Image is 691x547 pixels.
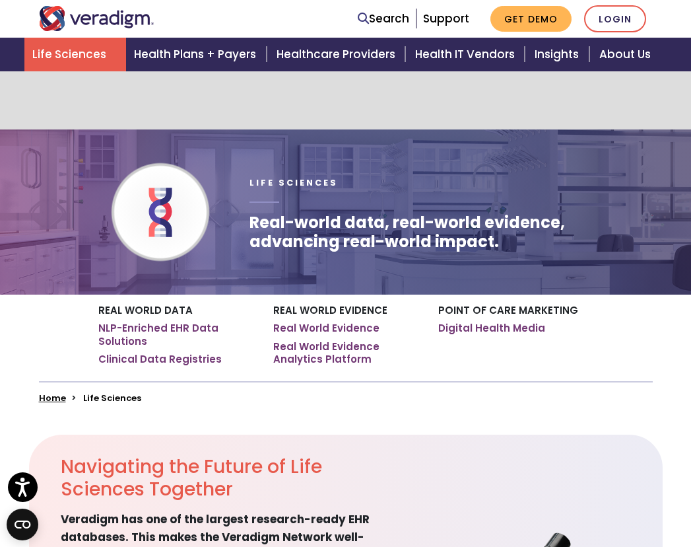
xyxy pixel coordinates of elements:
h2: Navigating the Future of Life Sciences Together [61,456,399,500]
a: Health Plans + Payers [126,38,268,71]
a: NLP-Enriched EHR Data Solutions [98,322,253,347]
iframe: Drift Chat Widget [438,452,675,531]
button: Open CMP widget [7,509,38,540]
a: Get Demo [490,6,572,32]
a: Healthcare Providers [269,38,407,71]
span: Life Sciences [249,177,338,188]
a: Life Sciences [24,38,126,71]
a: Digital Health Media [438,322,545,335]
a: Insights [527,38,591,71]
a: Clinical Data Registries [98,353,222,366]
a: Home [39,392,66,404]
a: Login [584,5,646,32]
a: Search [358,10,409,28]
img: Veradigm logo [39,6,154,31]
a: Support [423,11,469,26]
a: Real World Evidence [273,322,379,335]
h1: Real-world data, real-world evidence, advancing real-world impact. [249,213,652,252]
a: Real World Evidence Analytics Platform [273,340,418,366]
a: About Us [591,38,667,71]
a: Health IT Vendors [407,38,527,71]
